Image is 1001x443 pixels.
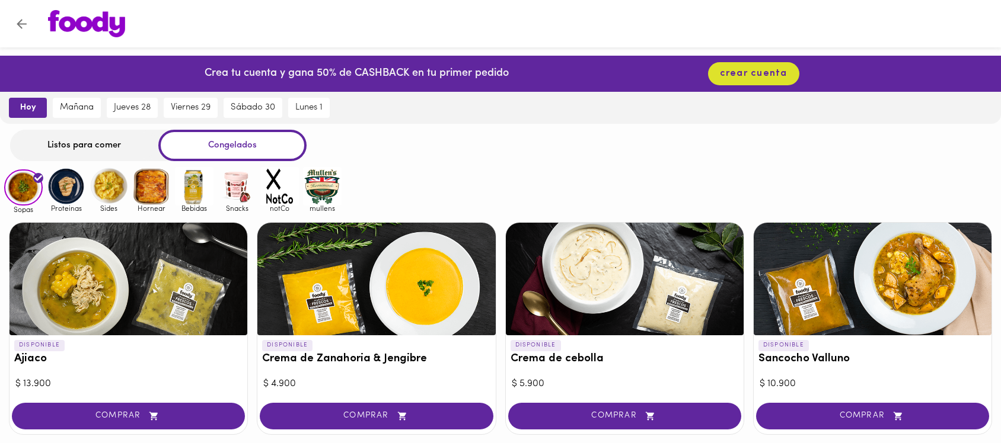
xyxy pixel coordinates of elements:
[754,223,992,335] div: Sancocho Valluno
[47,204,85,212] span: Proteinas
[218,167,256,206] img: Snacks
[511,353,739,365] h3: Crema de cebolla
[262,353,490,365] h3: Crema de Zanahoria & Jengibre
[114,102,151,113] span: jueves 28
[12,403,245,429] button: COMPRAR
[9,223,247,335] div: Ajiaco
[231,102,275,113] span: sábado 30
[14,340,65,351] p: DISPONIBLE
[4,206,43,213] span: Sopas
[275,411,478,421] span: COMPRAR
[158,130,307,161] div: Congelados
[27,411,230,421] span: COMPRAR
[224,98,282,118] button: sábado 30
[260,403,493,429] button: COMPRAR
[90,204,128,212] span: Sides
[758,353,987,365] h3: Sancocho Valluno
[260,204,299,212] span: notCo
[257,223,495,335] div: Crema de Zanahoria & Jengibre
[523,411,726,421] span: COMPRAR
[508,403,741,429] button: COMPRAR
[506,223,744,335] div: Crema de cebolla
[132,204,171,212] span: Hornear
[303,204,342,212] span: mullens
[14,353,243,365] h3: Ajiaco
[9,98,47,118] button: hoy
[260,167,299,206] img: notCo
[771,411,974,421] span: COMPRAR
[53,98,101,118] button: mañana
[10,130,158,161] div: Listos para comer
[107,98,158,118] button: jueves 28
[205,66,509,82] p: Crea tu cuenta y gana 50% de CASHBACK en tu primer pedido
[756,403,989,429] button: COMPRAR
[262,340,313,351] p: DISPONIBLE
[758,340,809,351] p: DISPONIBLE
[932,374,989,431] iframe: Messagebird Livechat Widget
[48,10,125,37] img: logo.png
[708,62,799,85] button: crear cuenta
[175,167,213,206] img: Bebidas
[132,167,171,206] img: Hornear
[60,102,94,113] span: mañana
[288,98,330,118] button: lunes 1
[47,167,85,206] img: Proteinas
[4,169,43,206] img: Sopas
[303,167,342,206] img: mullens
[295,102,323,113] span: lunes 1
[760,377,986,391] div: $ 10.900
[15,377,241,391] div: $ 13.900
[175,204,213,212] span: Bebidas
[90,167,128,206] img: Sides
[263,377,489,391] div: $ 4.900
[512,377,738,391] div: $ 5.900
[17,102,39,113] span: hoy
[511,340,561,351] p: DISPONIBLE
[171,102,211,113] span: viernes 29
[7,9,36,38] button: Volver
[218,204,256,212] span: Snacks
[164,98,218,118] button: viernes 29
[720,68,788,79] span: crear cuenta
